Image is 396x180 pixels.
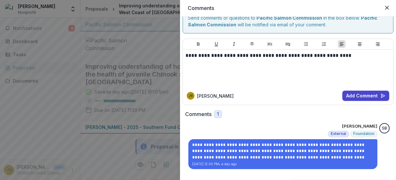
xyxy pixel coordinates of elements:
[320,40,328,48] button: Ordered List
[266,40,274,48] button: Heading 1
[342,91,389,101] button: Add Comment
[256,15,322,21] strong: Pacific Salmon Commission
[382,3,392,13] button: Close
[284,40,292,48] button: Heading 2
[302,40,310,48] button: Bullet List
[183,9,393,33] div: Send comments or questions to in the box below. will be notified via email of your comment.
[217,112,219,117] span: 1
[342,123,377,130] p: [PERSON_NAME]
[197,93,234,99] p: [PERSON_NAME]
[189,94,193,97] div: Jessy Bokvist
[188,5,388,11] h2: Comments
[356,40,364,48] button: Align Center
[185,111,212,117] h2: Comments
[331,131,346,136] span: External
[192,162,373,166] p: [DATE] 12:00 PM • a day ago
[212,40,220,48] button: Underline
[194,40,202,48] button: Bold
[382,126,387,130] div: Sascha Bendt
[353,131,374,136] span: Foundation
[338,40,346,48] button: Align Left
[230,40,238,48] button: Italicize
[374,40,382,48] button: Align Right
[248,40,256,48] button: Strike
